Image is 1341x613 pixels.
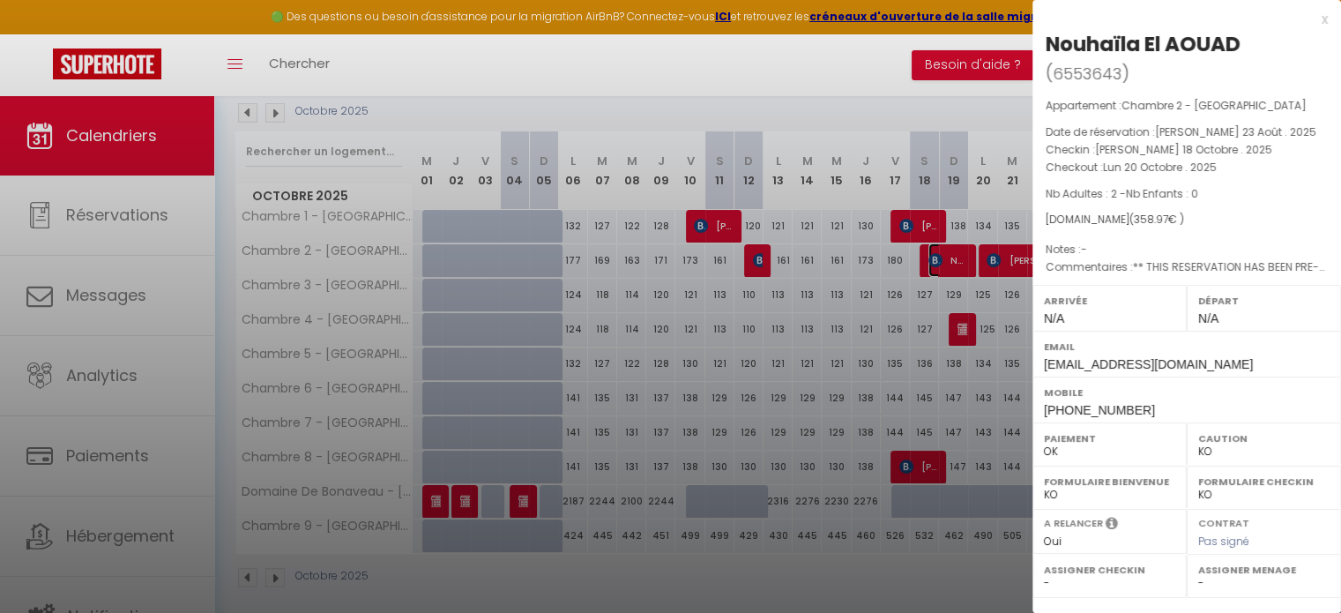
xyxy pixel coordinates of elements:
[1046,186,1198,201] span: Nb Adultes : 2 -
[1044,311,1064,325] span: N/A
[1198,516,1249,527] label: Contrat
[1044,561,1175,579] label: Assigner Checkin
[1044,516,1103,531] label: A relancer
[1032,9,1328,30] div: x
[1198,561,1330,579] label: Assigner Menage
[1046,159,1328,176] p: Checkout :
[1198,430,1330,447] label: Caution
[1044,403,1155,417] span: [PHONE_NUMBER]
[1044,292,1175,310] label: Arrivée
[1081,242,1087,257] span: -
[1046,30,1240,58] div: Nouhaïla El AOUAD
[1129,212,1184,227] span: ( € )
[1103,160,1217,175] span: Lun 20 Octobre . 2025
[1044,430,1175,447] label: Paiement
[1198,311,1218,325] span: N/A
[14,7,67,60] button: Ouvrir le widget de chat LiveChat
[1046,97,1328,115] p: Appartement :
[1106,516,1118,535] i: Sélectionner OUI si vous souhaiter envoyer les séquences de messages post-checkout
[1126,186,1198,201] span: Nb Enfants : 0
[1044,357,1253,371] span: [EMAIL_ADDRESS][DOMAIN_NAME]
[1046,61,1129,86] span: ( )
[1134,212,1168,227] span: 358.97
[1046,141,1328,159] p: Checkin :
[1044,338,1330,355] label: Email
[1155,124,1316,139] span: [PERSON_NAME] 23 Août . 2025
[1044,473,1175,490] label: Formulaire Bienvenue
[1095,142,1272,157] span: [PERSON_NAME] 18 Octobre . 2025
[1053,63,1121,85] span: 6553643
[1044,384,1330,401] label: Mobile
[1198,534,1249,549] span: Pas signé
[1046,258,1328,276] p: Commentaires :
[1121,98,1307,113] span: Chambre 2 - [GEOGRAPHIC_DATA]
[1198,292,1330,310] label: Départ
[1198,473,1330,490] label: Formulaire Checkin
[1046,123,1328,141] p: Date de réservation :
[1046,212,1328,228] div: [DOMAIN_NAME]
[1046,241,1328,258] p: Notes :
